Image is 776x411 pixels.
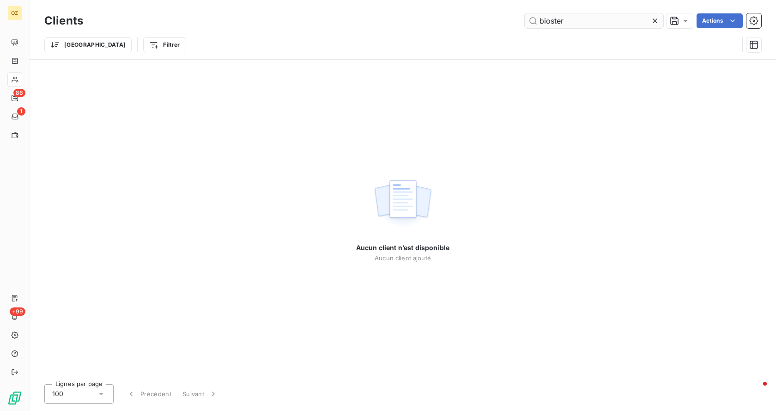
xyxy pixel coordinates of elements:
button: [GEOGRAPHIC_DATA] [44,37,132,52]
span: Aucun client n’est disponible [356,243,449,252]
img: Logo LeanPay [7,391,22,405]
button: Précédent [121,384,177,404]
h3: Clients [44,12,83,29]
a: 86 [7,91,22,105]
a: 1 [7,109,22,124]
iframe: Intercom live chat [745,380,767,402]
img: empty state [373,175,432,232]
button: Filtrer [143,37,186,52]
div: OZ [7,6,22,20]
span: 1 [17,107,25,116]
span: Aucun client ajouté [375,254,431,262]
button: Suivant [177,384,224,404]
span: 86 [13,89,25,97]
span: 100 [52,389,63,399]
input: Rechercher [525,13,663,28]
span: +99 [10,307,25,316]
button: Actions [697,13,743,28]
